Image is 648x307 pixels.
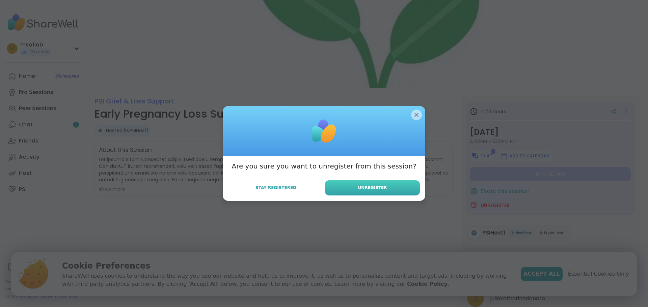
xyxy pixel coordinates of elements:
[255,185,296,191] span: Stay Registered
[325,180,420,195] button: Unregister
[307,114,341,148] img: ShareWell Logomark
[228,181,324,195] button: Stay Registered
[358,185,387,191] span: Unregister
[232,161,416,171] h3: Are you sure you want to unregister from this session?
